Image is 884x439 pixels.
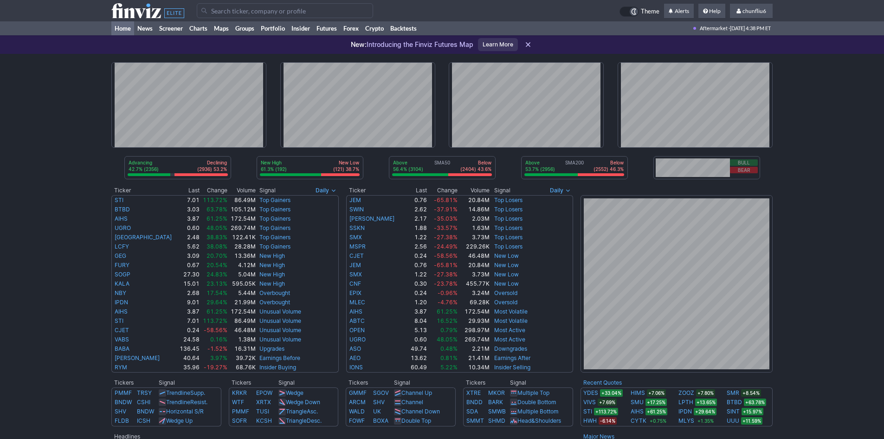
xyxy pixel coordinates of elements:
[177,270,200,279] td: 27.30
[583,398,596,407] a: VIVS
[177,288,200,298] td: 2.68
[698,4,725,19] a: Help
[434,271,458,278] span: -27.38%
[466,389,481,396] a: XTRE
[261,166,287,172] p: 61.3% (192)
[466,417,484,424] a: SMMT
[259,187,276,194] span: Signal
[115,206,130,213] a: BTBD
[406,242,427,251] td: 2.56
[115,408,126,415] a: SHV
[460,166,491,172] p: (2404) 43.6%
[362,21,387,35] a: Crypto
[200,186,228,195] th: Change
[177,316,200,326] td: 7.01
[349,271,362,278] a: SMX
[286,399,320,406] a: Wedge Down
[206,280,227,287] span: 23.13%
[494,280,519,287] a: New Low
[313,21,340,35] a: Futures
[373,417,388,424] a: BOXA
[228,261,256,270] td: 4.12M
[256,408,269,415] a: TUSI
[401,389,432,396] a: Channel Up
[197,159,227,166] p: Declining
[349,399,366,406] a: ARCM
[550,186,563,195] span: Daily
[583,379,622,386] a: Recent Quotes
[259,271,285,278] a: New High
[177,251,200,261] td: 3.09
[393,159,423,166] p: Above
[494,262,519,269] a: New Low
[458,335,490,344] td: 269.74M
[228,326,256,335] td: 46.48M
[437,308,458,315] span: 61.25%
[286,408,318,415] a: TriangleAsc.
[258,21,288,35] a: Portfolio
[228,195,256,205] td: 86.49M
[525,159,555,166] p: Above
[349,206,364,213] a: SWIN
[434,280,458,287] span: -23.78%
[488,389,505,396] a: MKOR
[177,214,200,223] td: 3.87
[406,261,427,270] td: 0.76
[494,243,523,250] a: Top Losers
[349,417,365,424] a: FOWF
[434,243,458,250] span: -24.49%
[494,299,517,306] a: Oversold
[434,234,458,241] span: -27.38%
[288,21,313,35] a: Insider
[458,186,490,195] th: Volume
[458,214,490,223] td: 2.03M
[166,399,207,406] a: TrendlineResist.
[177,326,200,335] td: 0.24
[406,251,427,261] td: 0.24
[232,417,247,424] a: SOFR
[349,215,394,222] a: [PERSON_NAME]
[349,389,367,396] a: GMMF
[406,288,427,298] td: 0.24
[401,408,440,415] a: Channel Down
[406,223,427,233] td: 1.88
[406,307,427,316] td: 3.87
[259,206,290,213] a: Top Gainers
[727,407,740,416] a: SINT
[730,21,771,35] span: [DATE] 4:38 PM ET
[631,388,645,398] a: HIMS
[115,289,126,296] a: NBY
[186,21,211,35] a: Charts
[494,354,530,361] a: Earnings After
[440,327,458,334] span: 0.79%
[392,159,492,173] div: SMA50
[256,399,271,406] a: XRTX
[259,252,285,259] a: New High
[115,345,129,352] a: BABA
[137,408,154,415] a: BNDW
[228,186,256,195] th: Volume
[434,224,458,231] span: -33.57%
[177,298,200,307] td: 9.01
[166,389,205,396] a: TrendlineSupp.
[351,40,473,49] p: Introducing the Finviz Futures Map
[228,288,256,298] td: 5.44M
[340,21,362,35] a: Forex
[206,271,227,278] span: 24.83%
[524,159,625,173] div: SMA200
[678,407,692,416] a: IPDN
[134,21,156,35] a: News
[631,398,644,407] a: SMU
[177,195,200,205] td: 7.01
[115,262,129,269] a: FURY
[316,186,329,195] span: Daily
[115,215,128,222] a: AIHS
[406,298,427,307] td: 1.20
[434,215,458,222] span: -35.03%
[228,251,256,261] td: 13.36M
[349,408,365,415] a: WALD
[494,345,527,352] a: Downgrades
[259,336,301,343] a: Unusual Volume
[259,215,290,222] a: Top Gainers
[517,408,558,415] a: Multiple Bottom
